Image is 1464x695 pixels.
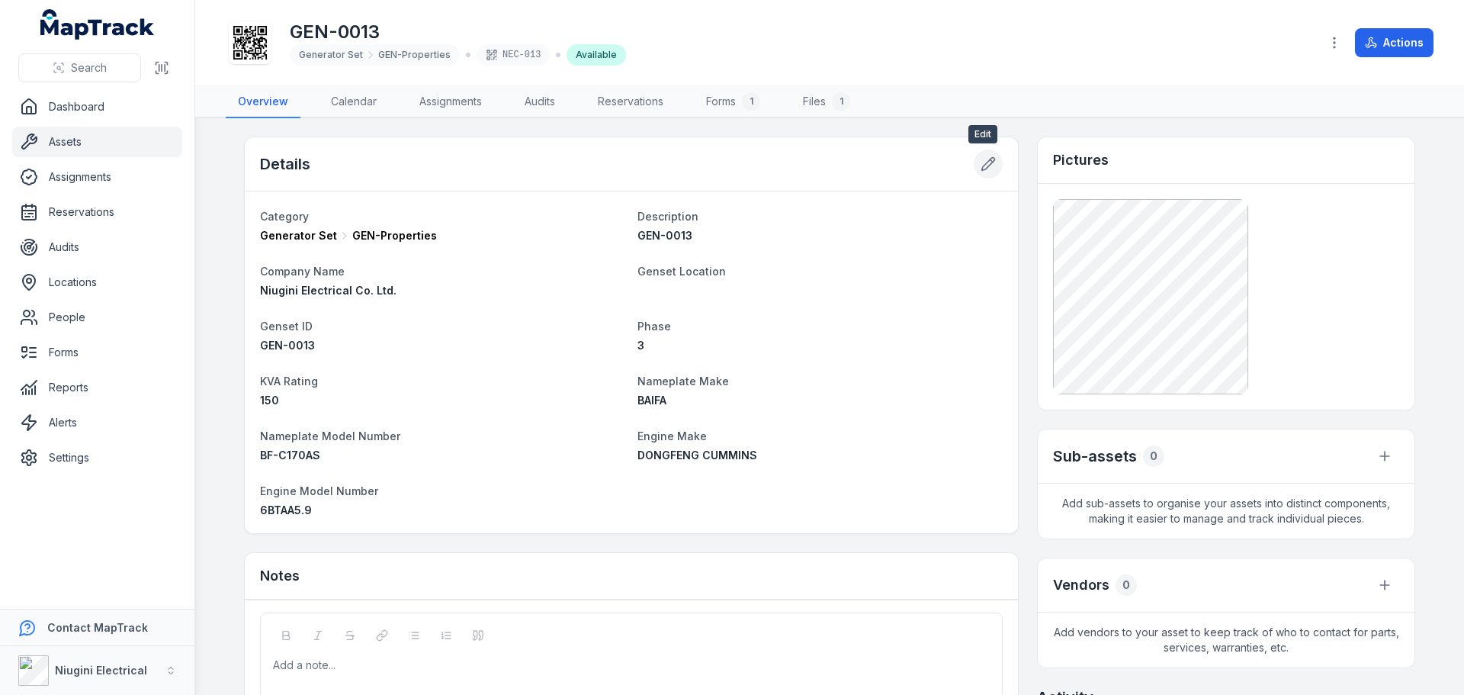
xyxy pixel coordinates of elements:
div: 1 [742,92,760,111]
span: 3 [637,339,644,352]
span: Genset Location [637,265,726,278]
strong: Niugini Electrical [55,664,147,677]
span: Search [71,60,107,76]
a: People [12,302,182,333]
a: MapTrack [40,9,155,40]
span: GEN-Properties [378,49,451,61]
a: Audits [512,86,567,118]
div: 0 [1116,574,1137,596]
span: Add sub-assets to organise your assets into distinct components, making it easier to manage and t... [1038,484,1414,539]
a: Reservations [12,197,182,227]
span: Nameplate Make [637,375,729,388]
span: Generator Set [260,228,337,243]
h1: GEN-0013 [290,20,626,44]
span: BF-C170AS [260,449,320,462]
a: Dashboard [12,92,182,122]
span: Edit [968,125,997,143]
div: NEC-013 [477,44,550,66]
span: GEN-0013 [637,229,692,242]
span: Generator Set [299,49,363,61]
a: Audits [12,232,182,262]
div: 0 [1143,446,1164,467]
span: Engine Model Number [260,484,378,497]
a: Assignments [12,162,182,192]
a: Settings [12,442,182,473]
a: Locations [12,267,182,298]
span: Nameplate Model Number [260,430,400,442]
a: Reservations [586,86,676,118]
span: Genset ID [260,320,313,333]
a: Reports [12,372,182,403]
span: DONGFENG CUMMINS [637,449,757,462]
span: KVA Rating [260,375,318,388]
span: Category [260,210,309,223]
h3: Pictures [1053,150,1109,171]
span: Description [637,210,698,223]
strong: Contact MapTrack [47,621,148,634]
span: BAIFA [637,394,666,407]
span: Niugini Electrical Co. Ltd. [260,284,396,297]
span: Phase [637,320,671,333]
a: Files1 [791,86,862,118]
span: Engine Make [637,430,707,442]
span: GEN-0013 [260,339,315,352]
a: Forms [12,337,182,368]
a: Assignments [407,86,494,118]
span: 6BTAA5.9 [260,504,312,516]
a: Assets [12,127,182,157]
div: 1 [832,92,850,111]
span: GEN-Properties [352,228,437,243]
a: Calendar [319,86,389,118]
span: 150 [260,394,279,407]
span: Company Name [260,265,345,278]
h2: Sub-assets [1053,446,1137,467]
h2: Details [260,153,310,175]
a: Overview [226,86,300,118]
span: Add vendors to your asset to keep track of who to contact for parts, services, warranties, etc. [1038,613,1414,668]
button: Actions [1355,28,1433,57]
h3: Vendors [1053,574,1109,596]
button: Search [18,53,141,82]
a: Forms1 [694,86,772,118]
div: Available [567,44,626,66]
a: Alerts [12,407,182,438]
h3: Notes [260,565,300,587]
